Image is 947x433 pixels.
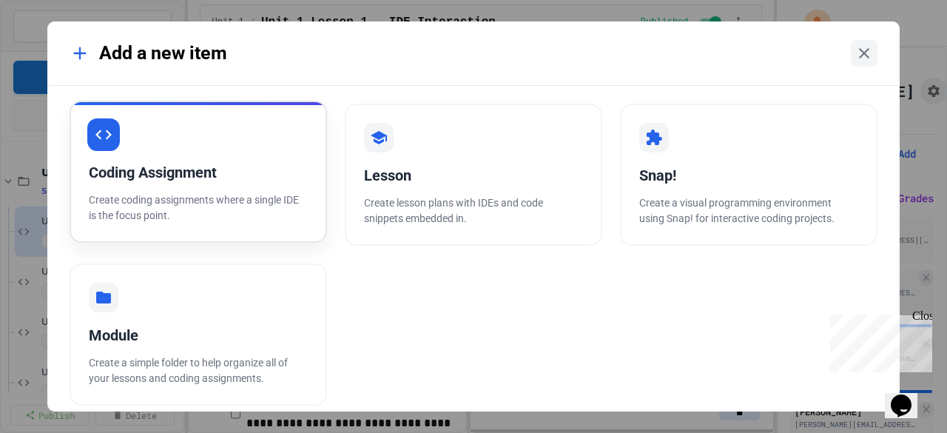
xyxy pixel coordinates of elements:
iframe: chat widget [824,309,932,372]
p: Create coding assignments where a single IDE is the focus point. [89,192,308,224]
div: Coding Assignment [89,161,308,184]
p: Create a simple folder to help organize all of your lessons and coding assignments. [89,355,308,386]
div: Chat with us now!Close [6,6,102,94]
iframe: chat widget [885,374,932,418]
div: Add a new item [70,39,227,67]
div: Module [89,324,308,346]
